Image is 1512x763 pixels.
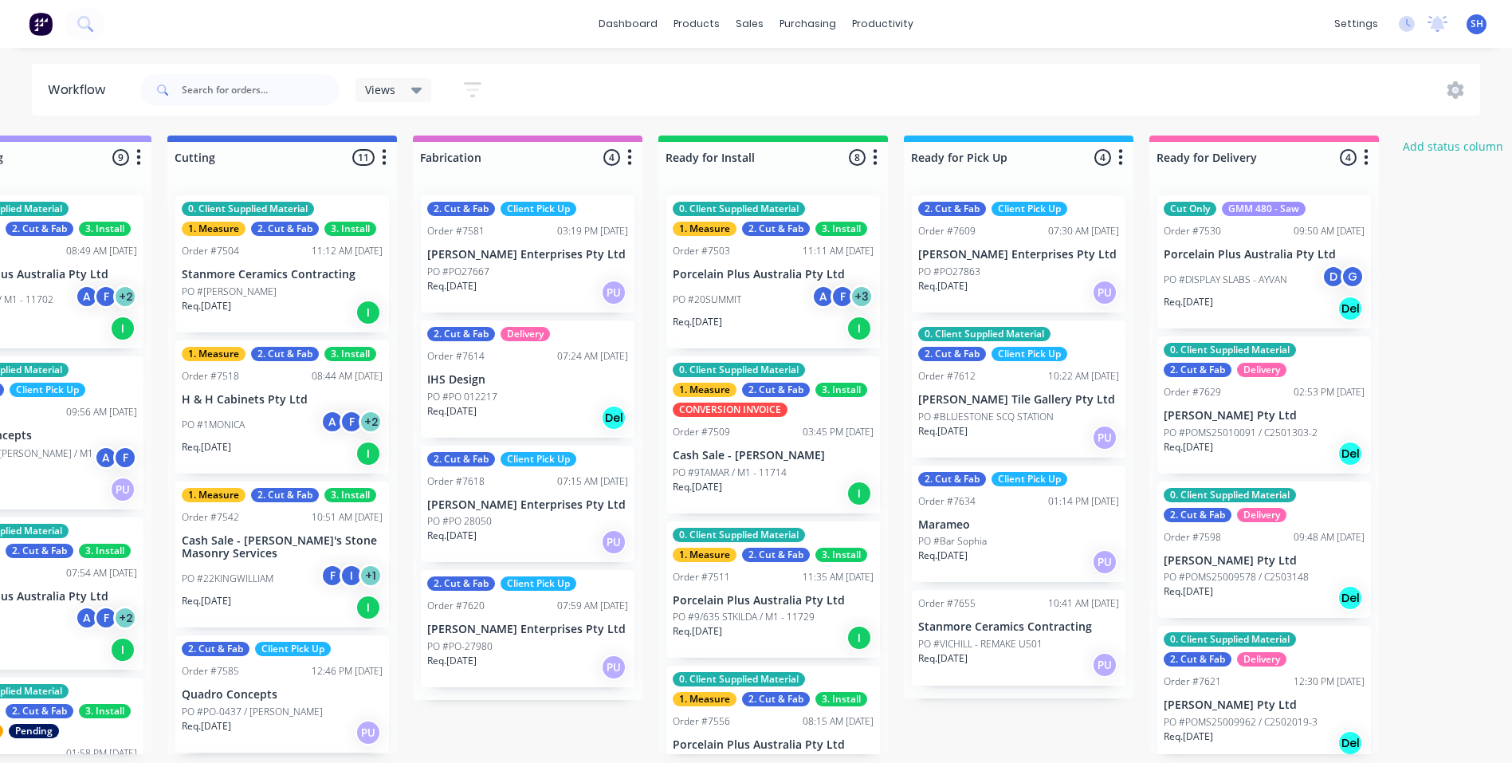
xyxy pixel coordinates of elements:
[803,714,874,729] div: 08:15 AM [DATE]
[427,599,485,613] div: Order #7620
[251,488,319,502] div: 2. Cut & Fab
[312,369,383,383] div: 08:44 AM [DATE]
[427,498,628,512] p: [PERSON_NAME] Enterprises Pty Ltd
[673,268,874,281] p: Porcelain Plus Australia Pty Ltd
[918,347,986,361] div: 2. Cut & Fab
[1092,425,1117,450] div: PU
[1164,363,1231,377] div: 2. Cut & Fab
[673,315,722,329] p: Req. [DATE]
[1164,273,1287,287] p: PO #DISPLAY SLABS - AYVAN
[427,639,493,654] p: PO #PO-27980
[831,285,854,309] div: F
[1222,202,1306,216] div: GMM 480 - Saw
[182,74,340,106] input: Search for orders...
[182,534,383,561] p: Cash Sale - [PERSON_NAME]'s Stone Masonry Services
[1337,585,1363,611] div: Del
[673,548,736,562] div: 1. Measure
[79,222,131,236] div: 3. Install
[182,285,277,299] p: PO #[PERSON_NAME]
[75,606,99,630] div: A
[94,446,118,470] div: A
[815,383,867,397] div: 3. Install
[1048,369,1119,383] div: 10:22 AM [DATE]
[110,637,135,663] div: I
[1164,409,1365,423] p: [PERSON_NAME] Pty Ltd
[175,340,389,474] div: 1. Measure2. Cut & Fab3. InstallOrder #751808:44 AM [DATE]H & H Cabinets Pty LtdPO #1MONICAAF+2Re...
[666,12,728,36] div: products
[1164,248,1365,262] p: Porcelain Plus Australia Pty Ltd
[427,349,485,364] div: Order #7614
[427,279,477,293] p: Req. [DATE]
[803,425,874,439] div: 03:45 PM [DATE]
[557,474,628,489] div: 07:15 AM [DATE]
[182,393,383,407] p: H & H Cabinets Pty Ltd
[1294,224,1365,238] div: 09:50 AM [DATE]
[1164,632,1296,647] div: 0. Client Supplied Material
[918,637,1043,651] p: PO #VICHILL - REMAKE U501
[182,488,245,502] div: 1. Measure
[912,321,1125,458] div: 0. Client Supplied Material2. Cut & FabClient Pick UpOrder #761210:22 AM [DATE][PERSON_NAME] Tile...
[912,590,1125,686] div: Order #765510:41 AM [DATE]Stanmore Ceramics ContractingPO #VICHILL - REMAKE U501Req.[DATE]PU
[110,316,135,341] div: I
[811,285,835,309] div: A
[992,472,1067,486] div: Client Pick Up
[427,514,492,529] p: PO #PO 28050
[66,566,137,580] div: 07:54 AM [DATE]
[1471,17,1483,31] span: SH
[1294,385,1365,399] div: 02:53 PM [DATE]
[673,480,722,494] p: Req. [DATE]
[918,651,968,666] p: Req. [DATE]
[1164,343,1296,357] div: 0. Client Supplied Material
[427,623,628,636] p: [PERSON_NAME] Enterprises Pty Ltd
[1164,652,1231,667] div: 2. Cut & Fab
[1164,426,1318,440] p: PO #POMS25010091 / C2501303-2
[79,544,131,558] div: 3. Install
[113,606,137,630] div: + 2
[673,594,874,608] p: Porcelain Plus Australia Pty Ltd
[324,222,376,236] div: 3. Install
[918,596,976,611] div: Order #7655
[912,195,1125,313] div: 2. Cut & FabClient Pick UpOrder #760907:30 AM [DATE][PERSON_NAME] Enterprises Pty LtdPO #PO27863R...
[1164,385,1221,399] div: Order #7629
[918,494,976,509] div: Order #7634
[557,224,628,238] div: 03:19 PM [DATE]
[601,405,626,431] div: Del
[182,642,249,656] div: 2. Cut & Fab
[815,548,867,562] div: 3. Install
[1048,494,1119,509] div: 01:14 PM [DATE]
[673,383,736,397] div: 1. Measure
[1092,549,1117,575] div: PU
[94,606,118,630] div: F
[66,405,137,419] div: 09:56 AM [DATE]
[501,202,576,216] div: Client Pick Up
[673,624,722,639] p: Req. [DATE]
[1092,280,1117,305] div: PU
[1164,530,1221,545] div: Order #7598
[182,202,314,216] div: 0. Client Supplied Material
[673,244,730,258] div: Order #7503
[182,222,245,236] div: 1. Measure
[673,528,805,542] div: 0. Client Supplied Material
[591,12,666,36] a: dashboard
[66,244,137,258] div: 08:49 AM [DATE]
[918,549,968,563] p: Req. [DATE]
[182,244,239,258] div: Order #7504
[427,654,477,668] p: Req. [DATE]
[29,12,53,36] img: Factory
[557,349,628,364] div: 07:24 AM [DATE]
[359,564,383,588] div: + 1
[673,403,787,417] div: CONVERSION INVOICE
[673,714,730,729] div: Order #7556
[850,285,874,309] div: + 3
[1164,488,1296,502] div: 0. Client Supplied Material
[673,363,805,377] div: 0. Client Supplied Material
[113,446,137,470] div: F
[918,472,986,486] div: 2. Cut & Fab
[182,418,245,432] p: PO #1MONICA
[427,265,489,279] p: PO #PO27667
[182,299,231,313] p: Req. [DATE]
[48,81,113,100] div: Workflow
[918,620,1119,634] p: Stanmore Ceramics Contracting
[427,327,495,341] div: 2. Cut & Fab
[1337,296,1363,321] div: Del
